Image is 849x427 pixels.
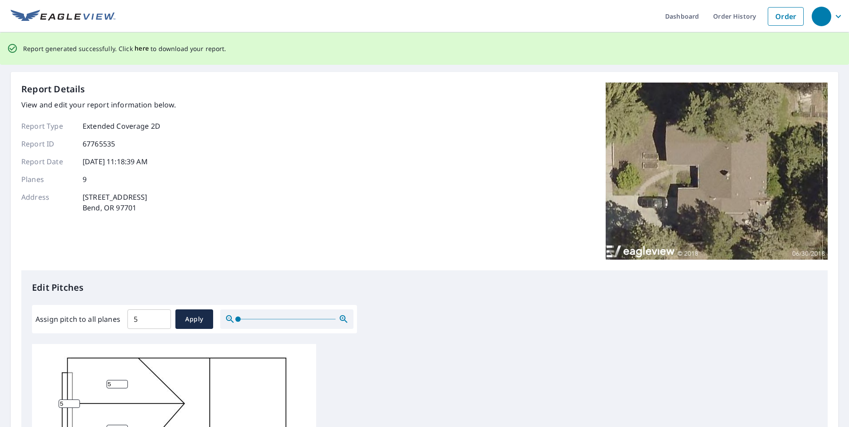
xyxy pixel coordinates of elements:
button: Apply [175,309,213,329]
p: View and edit your report information below. [21,99,176,110]
p: Report generated successfully. Click to download your report. [23,43,226,54]
p: Planes [21,174,75,185]
p: [STREET_ADDRESS] Bend, OR 97701 [83,192,147,213]
label: Assign pitch to all planes [36,314,120,324]
img: EV Logo [11,10,115,23]
p: 67765535 [83,138,115,149]
p: Extended Coverage 2D [83,121,160,131]
p: Report Date [21,156,75,167]
p: Report ID [21,138,75,149]
p: [DATE] 11:18:39 AM [83,156,148,167]
span: Apply [182,314,206,325]
button: here [135,43,149,54]
a: Order [768,7,804,26]
p: Address [21,192,75,213]
p: Report Type [21,121,75,131]
input: 00.0 [127,307,171,332]
img: Top image [606,83,828,260]
p: Report Details [21,83,85,96]
p: 9 [83,174,87,185]
p: Edit Pitches [32,281,817,294]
